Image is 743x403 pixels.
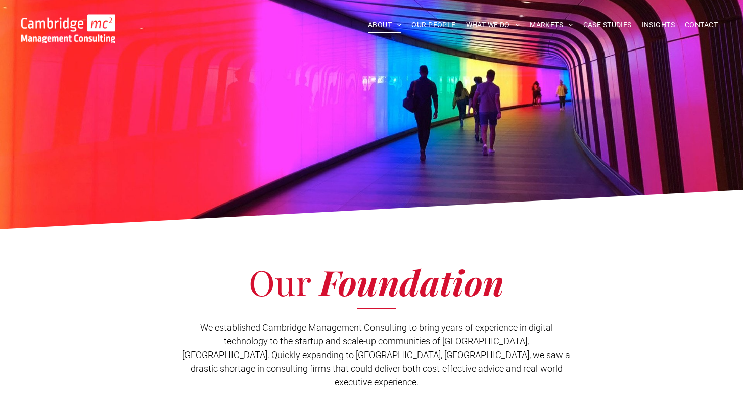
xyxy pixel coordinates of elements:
a: INSIGHTS [637,17,680,33]
a: CONTACT [680,17,723,33]
a: MARKETS [525,17,578,33]
a: Your Business Transformed | Cambridge Management Consulting [21,16,115,26]
span: Foundation [319,258,504,306]
a: OUR PEOPLE [406,17,460,33]
span: We established Cambridge Management Consulting to bring years of experience in digital technology... [182,322,570,387]
a: ABOUT [363,17,407,33]
a: CASE STUDIES [578,17,637,33]
a: WHAT WE DO [461,17,525,33]
img: Go to Homepage [21,14,115,43]
span: Our [249,258,311,306]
